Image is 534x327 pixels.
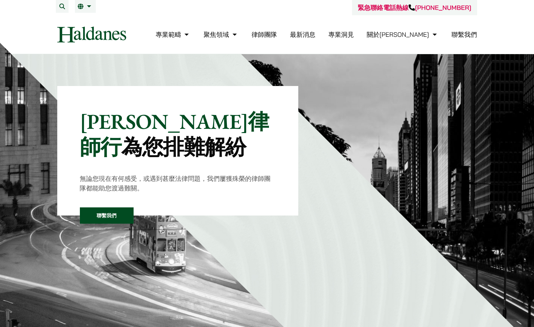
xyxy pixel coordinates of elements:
[80,109,276,160] p: [PERSON_NAME]律師行
[358,4,471,12] a: 緊急聯絡電話熱線[PHONE_NUMBER]
[252,30,277,39] a: 律師團隊
[57,27,126,42] img: Logo of Haldanes
[367,30,439,39] a: 關於何敦
[80,174,276,193] p: 無論您現在有何感受，或遇到甚麼法律問題，我們屢獲殊榮的律師團隊都能助您渡過難關。
[80,207,134,224] a: 聯繫我們
[121,133,246,161] mark: 為您排難解紛
[155,30,190,39] a: 專業範疇
[290,30,315,39] a: 最新消息
[452,30,477,39] a: 聯繫我們
[78,4,93,9] a: 繁
[328,30,354,39] a: 專業洞見
[204,30,239,39] a: 聚焦領域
